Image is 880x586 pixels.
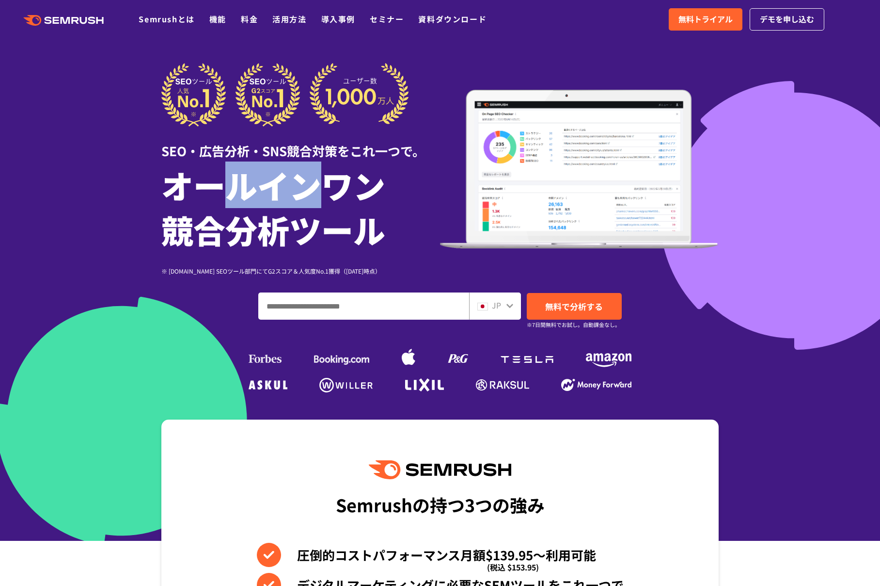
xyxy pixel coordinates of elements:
[487,555,539,579] span: (税込 $153.95)
[527,293,622,320] a: 無料で分析する
[241,13,258,25] a: 料金
[272,13,306,25] a: 活用方法
[209,13,226,25] a: 機能
[669,8,742,31] a: 無料トライアル
[370,13,404,25] a: セミナー
[527,320,620,329] small: ※7日間無料でお試し。自動課金なし。
[257,543,624,567] li: 圧倒的コストパフォーマンス月額$139.95〜利用可能
[259,293,469,319] input: ドメイン、キーワードまたはURLを入力してください
[492,299,501,311] span: JP
[161,163,440,252] h1: オールインワン 競合分析ツール
[678,13,733,26] span: 無料トライアル
[321,13,355,25] a: 導入事例
[161,266,440,276] div: ※ [DOMAIN_NAME] SEOツール部門にてG2スコア＆人気度No.1獲得（[DATE]時点）
[418,13,487,25] a: 資料ダウンロード
[760,13,814,26] span: デモを申し込む
[750,8,824,31] a: デモを申し込む
[369,460,511,479] img: Semrush
[139,13,194,25] a: Semrushとは
[161,127,440,160] div: SEO・広告分析・SNS競合対策をこれ一つで。
[336,487,545,522] div: Semrushの持つ3つの強み
[545,300,603,312] span: 無料で分析する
